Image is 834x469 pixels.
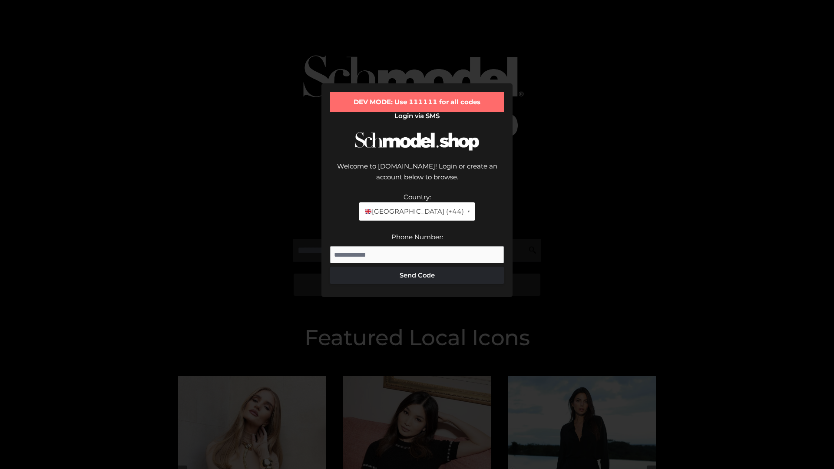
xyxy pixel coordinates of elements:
label: Country: [404,193,431,201]
h2: Login via SMS [330,112,504,120]
span: [GEOGRAPHIC_DATA] (+44) [364,206,463,217]
div: Welcome to [DOMAIN_NAME]! Login or create an account below to browse. [330,161,504,192]
img: Schmodel Logo [352,124,482,159]
button: Send Code [330,267,504,284]
img: 🇬🇧 [365,208,371,215]
label: Phone Number: [391,233,443,241]
div: DEV MODE: Use 111111 for all codes [330,92,504,112]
